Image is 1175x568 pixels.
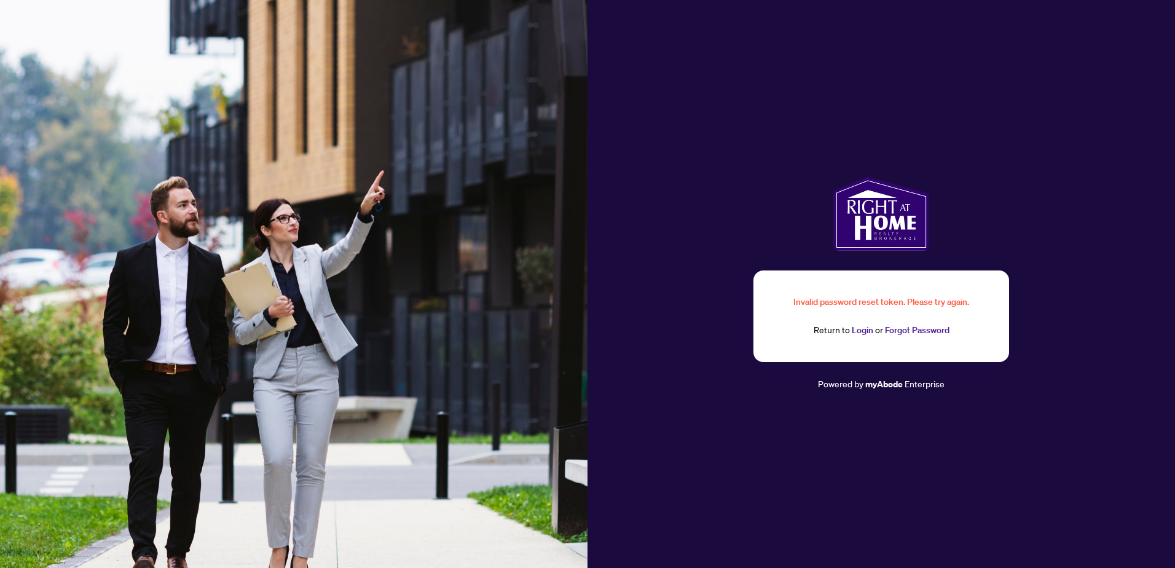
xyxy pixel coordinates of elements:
[783,323,980,337] div: Return to or
[905,378,945,389] span: Enterprise
[852,325,873,336] a: Login
[885,325,949,336] a: Forgot Password
[783,295,980,309] div: Invalid password reset token. Please try again.
[818,378,863,389] span: Powered by
[833,177,929,251] img: ma-logo
[865,377,903,391] a: myAbode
